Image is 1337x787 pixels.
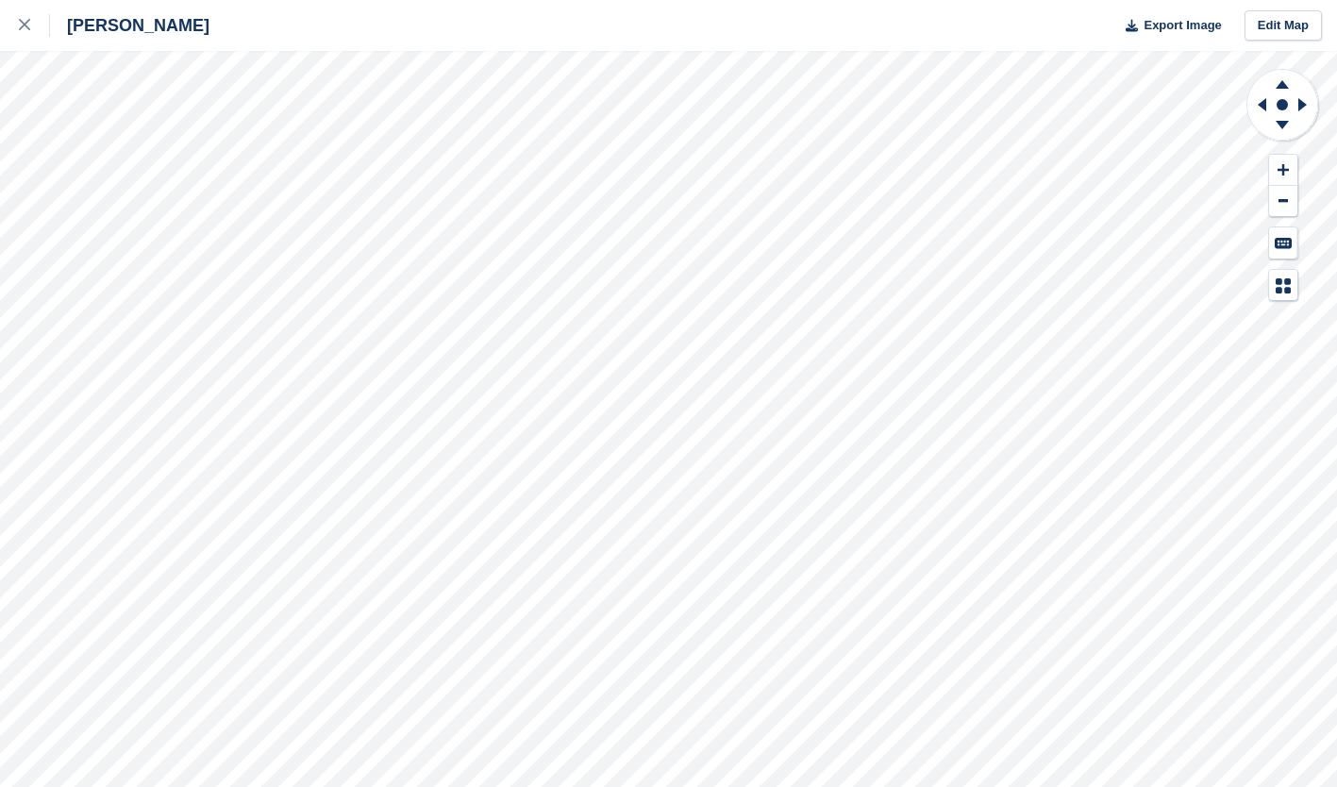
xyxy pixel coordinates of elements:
button: Zoom Out [1269,186,1297,217]
button: Map Legend [1269,270,1297,301]
button: Export Image [1114,10,1222,42]
button: Zoom In [1269,155,1297,186]
button: Keyboard Shortcuts [1269,227,1297,259]
div: [PERSON_NAME] [50,14,209,37]
span: Export Image [1144,16,1221,35]
a: Edit Map [1245,10,1322,42]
